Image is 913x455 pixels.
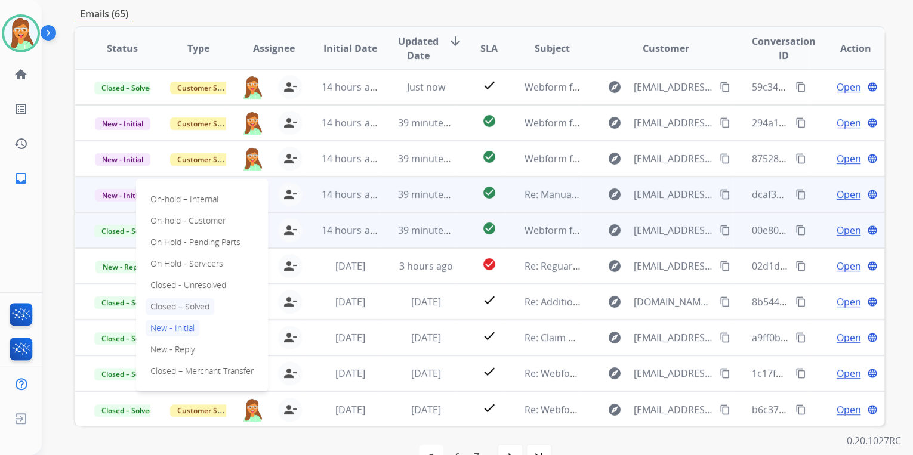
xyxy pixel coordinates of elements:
[795,404,806,415] mat-icon: content_copy
[146,363,258,379] p: Closed – Merchant Transfer
[535,41,570,55] span: Subject
[94,82,161,94] span: Closed – Solved
[94,296,161,309] span: Closed – Solved
[283,366,297,380] mat-icon: person_remove
[836,223,860,237] span: Open
[524,259,755,273] span: Re: Reguard Claim Update: Parts ordered for repair
[482,364,496,379] mat-icon: check
[146,341,199,358] p: New - Reply
[283,223,297,237] mat-icon: person_remove
[836,187,860,202] span: Open
[607,80,621,94] mat-icon: explore
[322,152,381,165] span: 14 hours ago
[524,331,608,344] span: Re: Claim Approval
[633,187,712,202] span: [EMAIL_ADDRESS][DOMAIN_NAME]
[94,368,161,380] span: Closed – Solved
[95,189,150,202] span: New - Initial
[795,296,806,307] mat-icon: content_copy
[524,295,642,308] span: Re: Additional Information
[836,295,860,309] span: Open
[795,225,806,236] mat-icon: content_copy
[867,82,878,92] mat-icon: language
[187,41,209,55] span: Type
[720,189,730,200] mat-icon: content_copy
[398,188,467,201] span: 39 minutes ago
[146,212,230,229] p: On-hold - Customer
[482,78,496,92] mat-icon: check
[524,224,794,237] span: Webform from [EMAIL_ADDRESS][DOMAIN_NAME] on [DATE]
[411,403,441,416] span: [DATE]
[847,434,901,448] p: 0.20.1027RC
[720,261,730,271] mat-icon: content_copy
[322,81,381,94] span: 14 hours ago
[253,41,295,55] span: Assignee
[411,367,441,380] span: [DATE]
[322,224,381,237] span: 14 hours ago
[633,366,712,380] span: [EMAIL_ADDRESS][DOMAIN_NAME]
[399,259,453,273] span: 3 hours ago
[867,153,878,164] mat-icon: language
[107,41,138,55] span: Status
[482,150,496,164] mat-icon: check_circle
[867,368,878,379] mat-icon: language
[95,117,150,130] span: New - Initial
[795,368,806,379] mat-icon: content_copy
[170,153,248,166] span: Customer Support
[482,329,496,343] mat-icon: check
[607,403,621,417] mat-icon: explore
[146,298,214,315] p: Closed – Solved
[398,34,439,63] span: Updated Date
[407,81,445,94] span: Just now
[283,330,297,345] mat-icon: person_remove
[94,225,161,237] span: Closed – Solved
[524,403,810,416] span: Re: Webform from [EMAIL_ADDRESS][DOMAIN_NAME] on [DATE]
[607,151,621,166] mat-icon: explore
[720,368,730,379] mat-icon: content_copy
[867,332,878,343] mat-icon: language
[633,151,712,166] span: [EMAIL_ADDRESS][DOMAIN_NAME]
[283,259,297,273] mat-icon: person_remove
[633,295,712,309] span: [DOMAIN_NAME][EMAIL_ADDRESS][DOMAIN_NAME]
[836,151,860,166] span: Open
[524,188,755,201] span: Re: Manually review your customer’s shipping issue
[607,187,621,202] mat-icon: explore
[482,221,496,236] mat-icon: check_circle
[607,366,621,380] mat-icon: explore
[335,295,365,308] span: [DATE]
[480,41,498,55] span: SLA
[524,152,794,165] span: Webform from [EMAIL_ADDRESS][DOMAIN_NAME] on [DATE]
[95,153,150,166] span: New - Initial
[720,117,730,128] mat-icon: content_copy
[607,295,621,309] mat-icon: explore
[633,330,712,345] span: [EMAIL_ADDRESS][DOMAIN_NAME]
[170,82,248,94] span: Customer Support
[482,401,496,415] mat-icon: check
[633,80,712,94] span: [EMAIL_ADDRESS][PERSON_NAME][DOMAIN_NAME]
[867,225,878,236] mat-icon: language
[524,116,794,129] span: Webform from [EMAIL_ADDRESS][DOMAIN_NAME] on [DATE]
[720,82,730,92] mat-icon: content_copy
[170,117,248,130] span: Customer Support
[241,398,264,422] img: agent-avatar
[94,332,161,345] span: Closed – Solved
[146,255,228,272] p: On Hold - Servicers
[95,261,150,273] span: New - Reply
[809,27,884,69] th: Action
[335,259,365,273] span: [DATE]
[633,259,712,273] span: [EMAIL_ADDRESS][DOMAIN_NAME]
[836,330,860,345] span: Open
[322,116,381,129] span: 14 hours ago
[398,224,467,237] span: 39 minutes ago
[836,116,860,130] span: Open
[146,234,245,250] p: On Hold - Pending Parts
[643,41,689,55] span: Customer
[720,153,730,164] mat-icon: content_copy
[75,7,133,21] p: Emails (65)
[170,404,248,417] span: Customer Support
[633,223,712,237] span: [EMAIL_ADDRESS][DOMAIN_NAME]
[795,82,806,92] mat-icon: content_copy
[752,34,816,63] span: Conversation ID
[867,296,878,307] mat-icon: language
[524,81,868,94] span: Webform from [EMAIL_ADDRESS][PERSON_NAME][DOMAIN_NAME] on [DATE]
[283,295,297,309] mat-icon: person_remove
